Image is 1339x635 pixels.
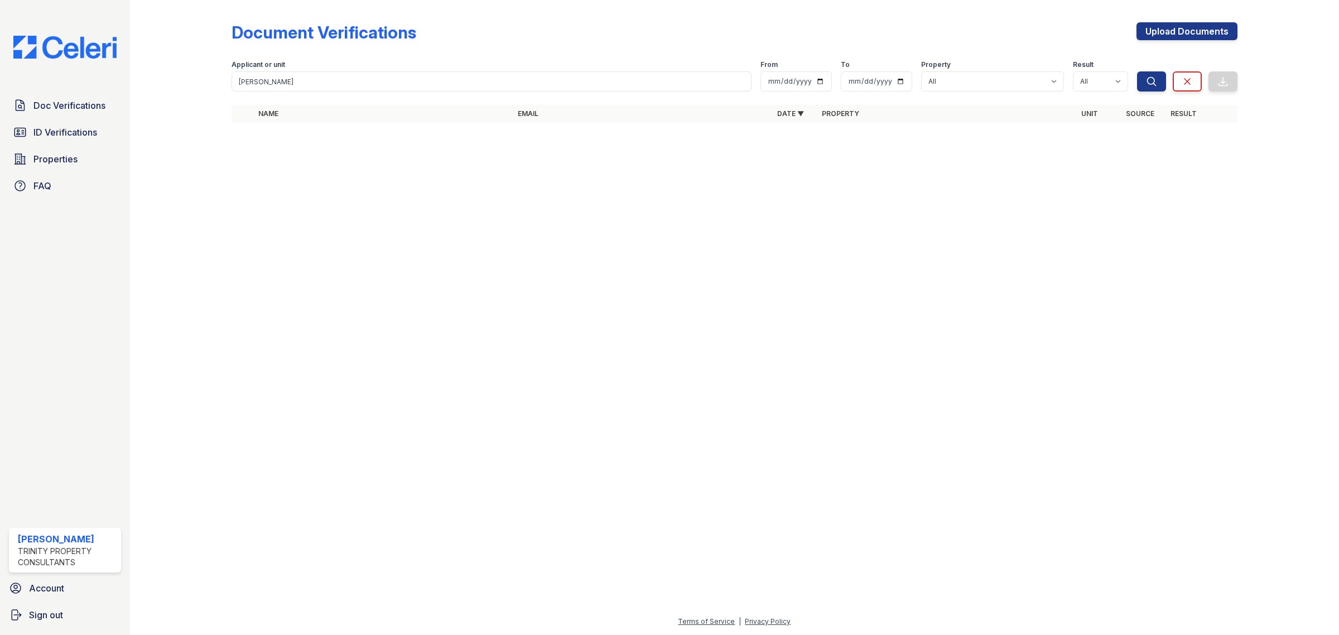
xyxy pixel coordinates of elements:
a: Doc Verifications [9,94,121,117]
label: From [760,60,778,69]
label: Result [1073,60,1094,69]
img: CE_Logo_Blue-a8612792a0a2168367f1c8372b55b34899dd931a85d93a1a3d3e32e68fde9ad4.png [4,36,126,59]
a: Unit [1081,109,1098,118]
a: Properties [9,148,121,170]
a: Property [822,109,859,118]
span: Properties [33,152,78,166]
span: Sign out [29,608,63,622]
div: Trinity Property Consultants [18,546,117,568]
span: ID Verifications [33,126,97,139]
div: Document Verifications [232,22,416,42]
a: Result [1171,109,1197,118]
div: [PERSON_NAME] [18,532,117,546]
label: To [841,60,850,69]
label: Property [921,60,951,69]
a: Privacy Policy [745,617,791,626]
a: Name [258,109,278,118]
span: Account [29,581,64,595]
a: Source [1126,109,1154,118]
span: Doc Verifications [33,99,105,112]
a: FAQ [9,175,121,197]
a: Email [518,109,538,118]
a: Account [4,577,126,599]
a: Date ▼ [777,109,804,118]
a: ID Verifications [9,121,121,143]
a: Sign out [4,604,126,626]
a: Upload Documents [1136,22,1237,40]
div: | [739,617,741,626]
a: Terms of Service [678,617,735,626]
input: Search by name, email, or unit number [232,71,752,92]
label: Applicant or unit [232,60,285,69]
span: FAQ [33,179,51,193]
